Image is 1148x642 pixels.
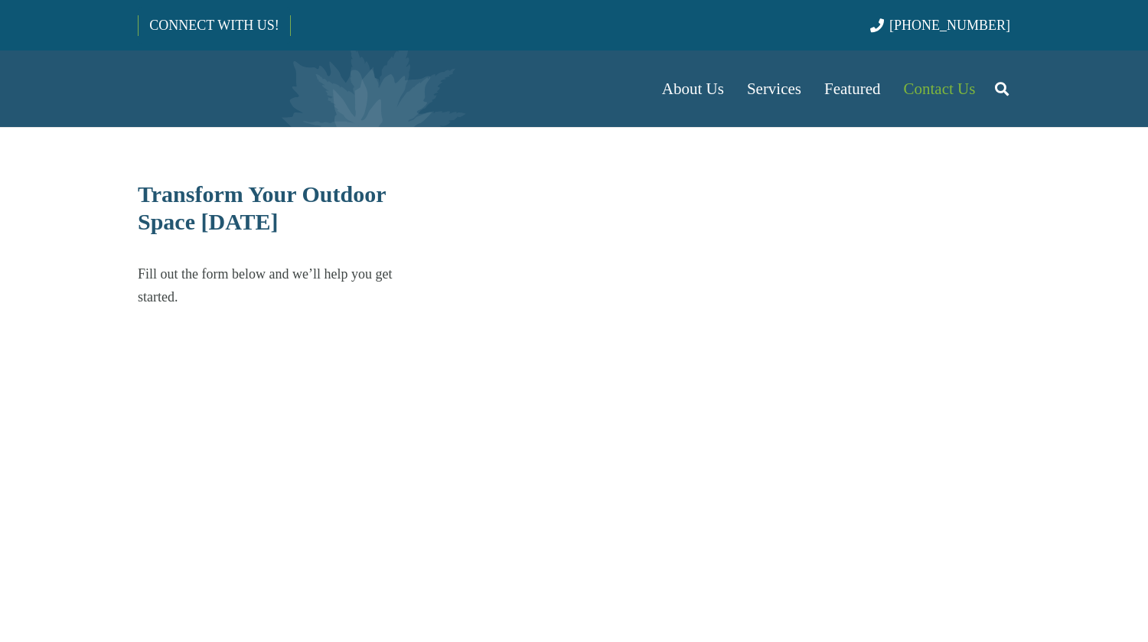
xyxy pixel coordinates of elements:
a: Search [987,70,1017,108]
span: Featured [824,80,880,98]
a: [PHONE_NUMBER] [870,18,1010,33]
a: CONNECT WITH US! [139,7,289,44]
a: About Us [651,51,735,127]
span: Services [747,80,801,98]
p: Fill out the form below and we’ll help you get started. [138,262,423,308]
span: [PHONE_NUMBER] [889,18,1010,33]
a: Services [735,51,813,127]
a: Contact Us [892,51,987,127]
a: Featured [813,51,892,127]
span: About Us [662,80,724,98]
a: Borst-Logo [138,58,392,119]
span: Contact Us [904,80,976,98]
span: Transform Your Outdoor Space [DATE] [138,181,386,234]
